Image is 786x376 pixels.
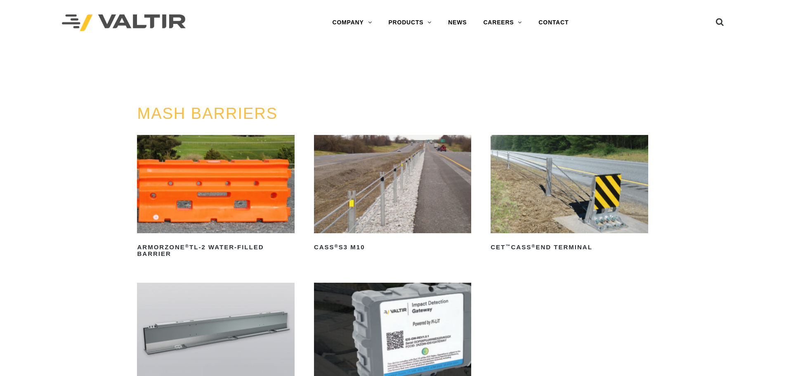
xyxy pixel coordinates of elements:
sup: ™ [505,244,511,248]
h2: CASS S3 M10 [314,241,471,254]
sup: ® [185,244,189,248]
img: Valtir [62,14,186,31]
a: PRODUCTS [380,14,440,31]
h2: CET CASS End Terminal [491,241,648,254]
sup: ® [531,244,536,248]
a: MASH BARRIERS [137,105,278,122]
a: CET™CASS®End Terminal [491,135,648,254]
a: CAREERS [475,14,530,31]
a: ArmorZone®TL-2 Water-Filled Barrier [137,135,294,260]
sup: ® [335,244,339,248]
a: CASS®S3 M10 [314,135,471,254]
a: CONTACT [530,14,577,31]
h2: ArmorZone TL-2 Water-Filled Barrier [137,241,294,260]
a: COMPANY [324,14,380,31]
a: NEWS [440,14,475,31]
